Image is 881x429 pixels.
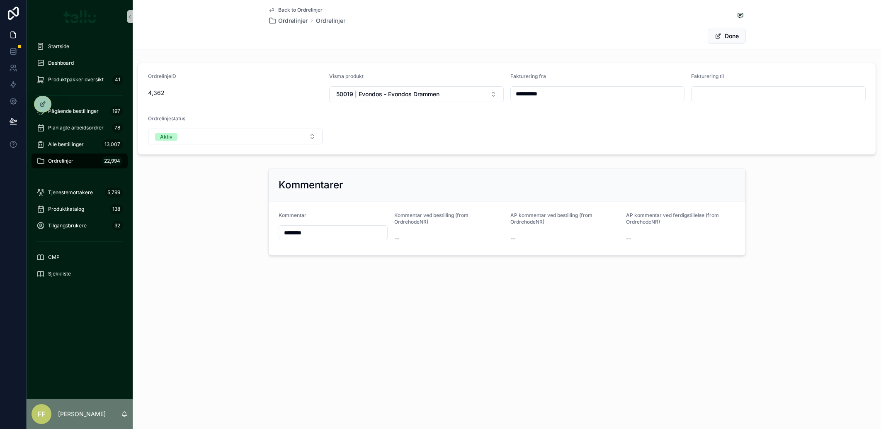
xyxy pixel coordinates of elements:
span: AP kommentar ved bestilling (from OrdrehodeNR) [510,212,592,225]
p: [PERSON_NAME] [58,410,106,418]
a: Planlagte arbeidsordrer78 [32,120,128,135]
a: Tilgangsbrukere32 [32,218,128,233]
span: AP kommentar ved ferdigstillelse (from OrdrehodeNR) [626,212,719,225]
span: 50019 | Evondos - Evondos Drammen [336,90,439,98]
button: Select Button [329,86,504,102]
div: 41 [112,75,123,85]
div: scrollable content [27,33,133,292]
span: Kommentar ved bestilling (from OrdrehodeNR) [394,212,468,225]
span: CMP [48,254,60,261]
a: Pågående bestillinger197 [32,104,128,119]
span: Fakturering fra [510,73,546,79]
span: Planlagte arbeidsordrer [48,124,104,131]
div: 13,007 [102,139,123,149]
div: 22,994 [102,156,123,166]
span: Visma produkt [329,73,364,79]
span: Alle bestillinger [48,141,84,148]
div: 197 [110,106,123,116]
span: Back to Ordrelinjer [278,7,323,13]
span: Dashboard [48,60,74,66]
a: Tjenestemottakere5,799 [32,185,128,200]
span: -- [394,234,399,243]
span: Sjekkliste [48,271,71,277]
a: Ordrelinjer [268,17,308,25]
span: Produktkatalog [48,206,84,212]
span: Pågående bestillinger [48,108,99,115]
button: Select Button [148,129,323,144]
div: 32 [112,221,123,231]
span: OrdrelinjeID [148,73,176,79]
span: -- [510,234,515,243]
span: Ordrelinjestatus [148,115,185,122]
img: App logo [63,10,96,23]
span: -- [626,234,631,243]
span: Tjenestemottakere [48,189,93,196]
a: Startside [32,39,128,54]
div: 78 [112,123,123,133]
a: Produktpakker oversikt41 [32,72,128,87]
a: Alle bestillinger13,007 [32,137,128,152]
div: 138 [110,204,123,214]
a: Sjekkliste [32,266,128,281]
a: Back to Ordrelinjer [268,7,323,13]
a: Ordrelinjer [316,17,345,25]
span: Ordrelinjer [278,17,308,25]
a: CMP [32,250,128,265]
a: Dashboard [32,56,128,71]
span: Fakturering til [691,73,724,79]
h2: Kommentarer [279,178,343,192]
div: Aktiv [160,133,172,141]
span: Ordrelinjer [48,158,73,164]
div: 5,799 [105,188,123,197]
span: Produktpakker oversikt [48,76,104,83]
span: Startside [48,43,69,50]
a: Ordrelinjer22,994 [32,154,128,168]
button: Done [708,29,746,44]
span: Kommentar [279,212,306,218]
span: Tilgangsbrukere [48,222,87,229]
span: 4,362 [148,89,323,97]
a: Produktkatalog138 [32,202,128,217]
span: FF [38,409,45,419]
